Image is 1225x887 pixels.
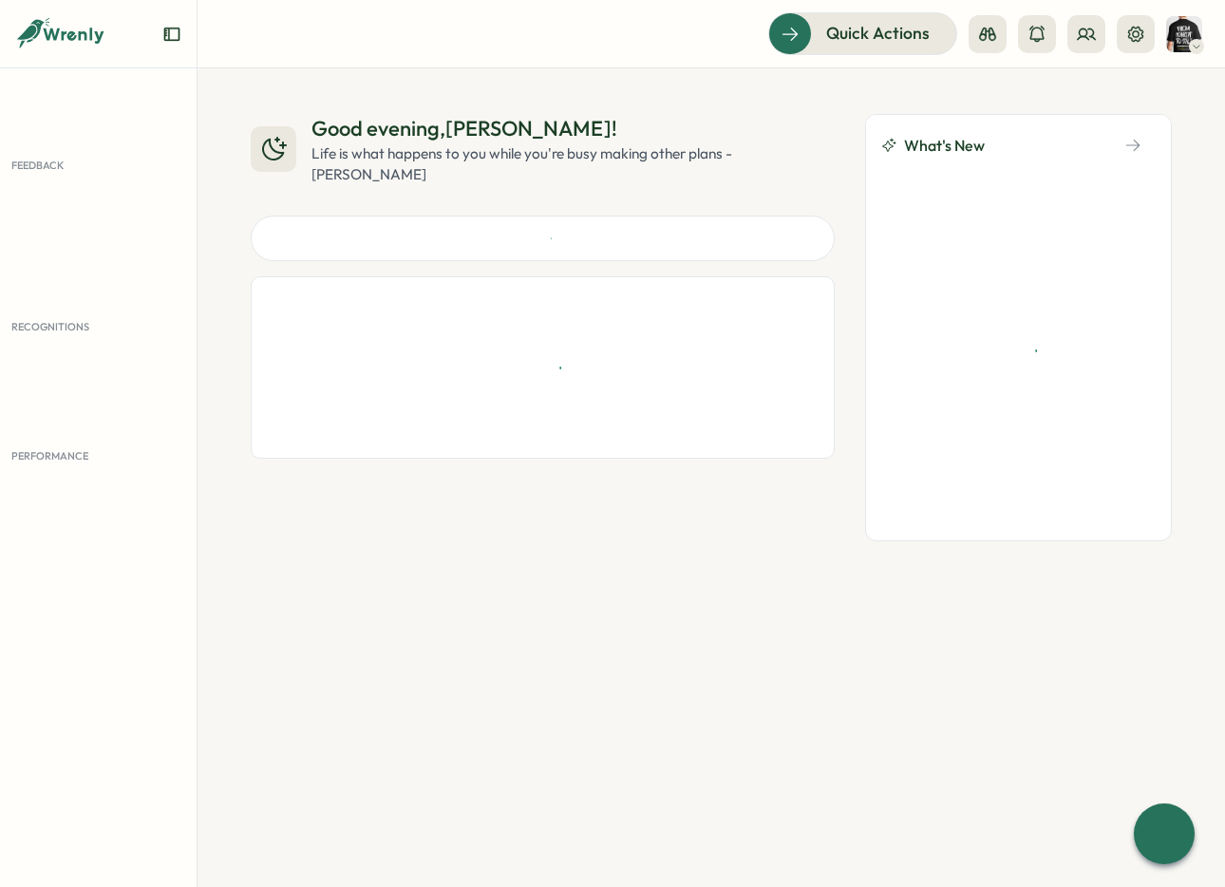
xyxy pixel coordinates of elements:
div: Good evening , [PERSON_NAME] ! [311,114,835,143]
div: Life is what happens to you while you're busy making other plans - [PERSON_NAME] [311,143,835,185]
button: Quick Actions [768,12,957,54]
button: Expand sidebar [162,25,181,44]
span: What's New [904,134,985,158]
span: Quick Actions [826,21,930,46]
img: Andrew Fan [1166,16,1202,52]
